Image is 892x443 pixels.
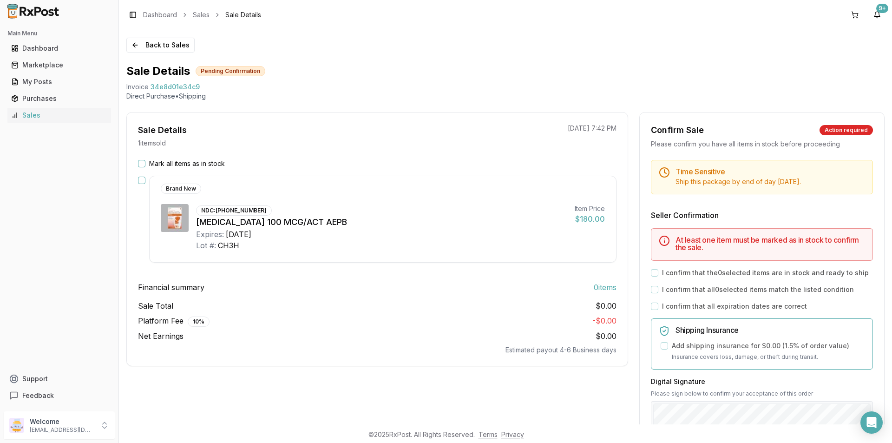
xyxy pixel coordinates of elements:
div: [DATE] [226,229,251,240]
button: My Posts [4,74,115,89]
div: Estimated payout 4-6 Business days [138,345,617,355]
button: Back to Sales [126,38,195,53]
img: RxPost Logo [4,4,63,19]
div: 10 % [188,317,210,327]
span: Feedback [22,391,54,400]
div: Item Price [575,204,605,213]
span: Ship this package by end of day [DATE] . [676,178,801,185]
label: I confirm that the 0 selected items are in stock and ready to ship [662,268,869,278]
h5: At least one item must be marked as in stock to confirm the sale. [676,236,865,251]
p: Please sign below to confirm your acceptance of this order [651,390,873,397]
div: Please confirm you have all items in stock before proceeding [651,139,873,149]
div: 9+ [876,4,888,13]
a: Sales [193,10,210,20]
button: Dashboard [4,41,115,56]
span: $0.00 [596,300,617,311]
p: 1 item sold [138,139,166,148]
span: - $0.00 [592,316,617,325]
span: Platform Fee [138,315,210,327]
p: [DATE] 7:42 PM [568,124,617,133]
div: CH3H [218,240,239,251]
div: Sales [11,111,107,120]
button: Purchases [4,91,115,106]
div: Expires: [196,229,224,240]
a: Dashboard [143,10,177,20]
span: Sale Total [138,300,173,311]
label: I confirm that all expiration dates are correct [662,302,807,311]
div: Confirm Sale [651,124,704,137]
img: Arnuity Ellipta 100 MCG/ACT AEPB [161,204,189,232]
div: My Posts [11,77,107,86]
a: My Posts [7,73,111,90]
a: Sales [7,107,111,124]
h1: Sale Details [126,64,190,79]
span: Financial summary [138,282,204,293]
img: User avatar [9,418,24,433]
h5: Time Sensitive [676,168,865,175]
label: Add shipping insurance for $0.00 ( 1.5 % of order value) [672,341,849,350]
h3: Seller Confirmation [651,210,873,221]
a: Marketplace [7,57,111,73]
h3: Digital Signature [651,377,873,386]
span: Sale Details [225,10,261,20]
div: Open Intercom Messenger [860,411,883,434]
div: Action required [820,125,873,135]
button: Feedback [4,387,115,404]
a: Terms [479,430,498,438]
h5: Shipping Insurance [676,326,865,334]
div: Sale Details [138,124,187,137]
div: [MEDICAL_DATA] 100 MCG/ACT AEPB [196,216,567,229]
p: Direct Purchase • Shipping [126,92,885,101]
label: I confirm that all 0 selected items match the listed condition [662,285,854,294]
p: Insurance covers loss, damage, or theft during transit. [672,352,865,362]
label: Mark all items as in stock [149,159,225,168]
span: 34e8d01e34c9 [151,82,200,92]
a: Purchases [7,90,111,107]
div: Marketplace [11,60,107,70]
div: NDC: [PHONE_NUMBER] [196,205,272,216]
button: Marketplace [4,58,115,73]
span: 0 item s [594,282,617,293]
nav: breadcrumb [143,10,261,20]
button: Support [4,370,115,387]
div: Invoice [126,82,149,92]
button: 9+ [870,7,885,22]
div: Purchases [11,94,107,103]
div: Pending Confirmation [196,66,265,76]
p: [EMAIL_ADDRESS][DOMAIN_NAME] [30,426,94,434]
button: Sales [4,108,115,123]
div: Lot #: [196,240,216,251]
div: $180.00 [575,213,605,225]
h2: Main Menu [7,30,111,37]
div: Brand New [161,184,201,194]
div: Dashboard [11,44,107,53]
p: Welcome [30,417,94,426]
a: Dashboard [7,40,111,57]
a: Privacy [501,430,524,438]
span: Net Earnings [138,331,184,342]
span: $0.00 [596,331,617,341]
